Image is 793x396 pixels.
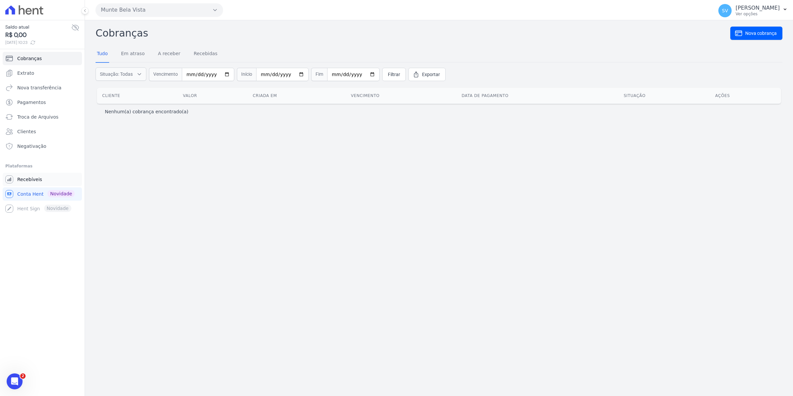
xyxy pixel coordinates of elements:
[17,84,61,91] span: Nova transferência
[618,88,710,104] th: Situação
[311,68,327,81] span: Fim
[3,96,82,109] a: Pagamentos
[722,8,728,13] span: SV
[120,46,146,63] a: Em atraso
[17,70,34,76] span: Extrato
[3,173,82,186] a: Recebíveis
[97,88,178,104] th: Cliente
[3,52,82,65] a: Cobranças
[408,68,446,81] a: Exportar
[710,88,781,104] th: Ações
[382,68,406,81] a: Filtrar
[745,30,777,37] span: Nova cobrança
[3,110,82,124] a: Troca de Arquivos
[7,373,23,389] iframe: Intercom live chat
[47,190,75,197] span: Novidade
[5,31,71,40] span: R$ 0,00
[178,88,248,104] th: Valor
[17,176,42,183] span: Recebíveis
[248,88,346,104] th: Criada em
[192,46,219,63] a: Recebidas
[17,143,46,149] span: Negativação
[3,125,82,138] a: Clientes
[96,67,146,81] button: Situação: Todas
[149,68,182,81] span: Vencimento
[96,46,109,63] a: Tudo
[5,40,71,46] span: [DATE] 10:23
[422,71,440,78] span: Exportar
[3,187,82,201] a: Conta Hent Novidade
[388,71,400,78] span: Filtrar
[345,88,456,104] th: Vencimento
[17,55,42,62] span: Cobranças
[456,88,618,104] th: Data de pagamento
[17,128,36,135] span: Clientes
[5,52,79,215] nav: Sidebar
[237,68,256,81] span: Início
[105,108,188,115] p: Nenhum(a) cobrança encontrado(a)
[3,66,82,80] a: Extrato
[96,3,223,17] button: Munte Bela Vista
[17,191,43,197] span: Conta Hent
[730,27,782,40] a: Nova cobrança
[5,24,71,31] span: Saldo atual
[17,114,58,120] span: Troca de Arquivos
[96,26,730,41] h2: Cobranças
[5,162,79,170] div: Plataformas
[3,140,82,153] a: Negativação
[736,5,780,11] p: [PERSON_NAME]
[3,81,82,94] a: Nova transferência
[100,71,133,77] span: Situação: Todas
[20,373,26,379] span: 2
[157,46,182,63] a: A receber
[713,1,793,20] button: SV [PERSON_NAME] Ver opções
[736,11,780,17] p: Ver opções
[17,99,46,106] span: Pagamentos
